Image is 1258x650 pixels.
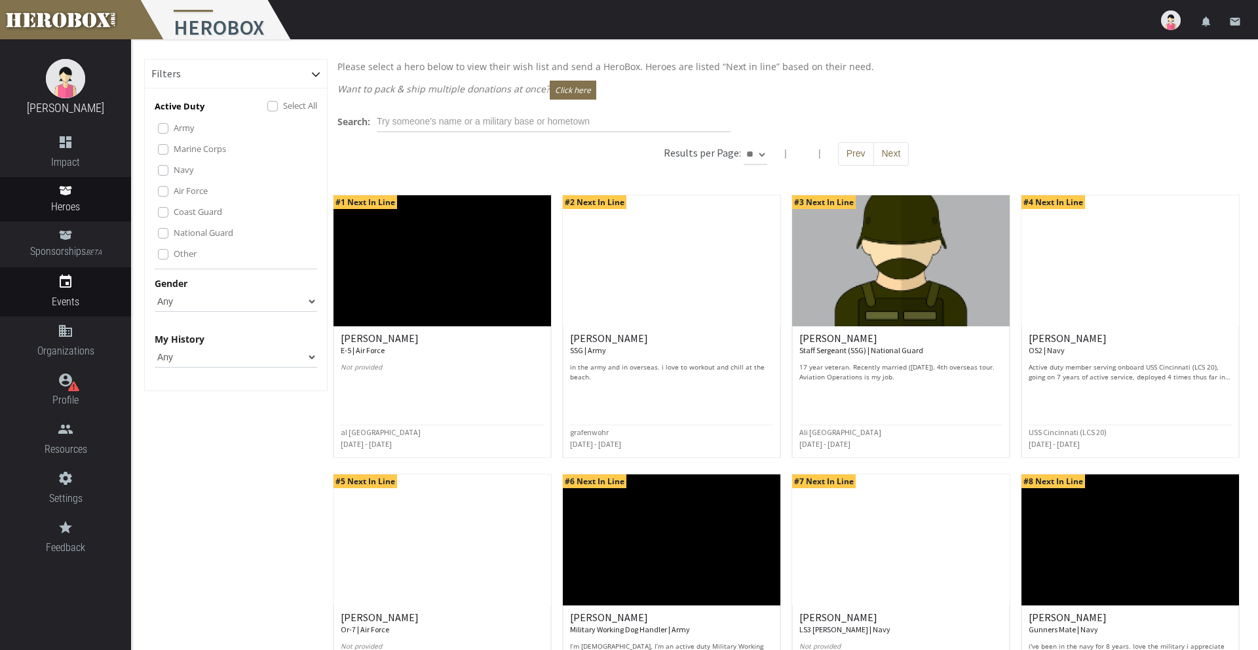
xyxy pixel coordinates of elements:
[817,147,822,159] span: |
[1161,10,1181,30] img: user-image
[570,427,609,437] small: grafenwohr
[562,195,781,458] a: #2 Next In Line [PERSON_NAME] SSG | Army in the army and in overseas. i love to workout and chill...
[174,183,208,198] label: Air Force
[1029,345,1065,355] small: OS2 | Navy
[151,68,181,80] h6: Filters
[792,474,856,488] span: #7 Next In Line
[174,246,197,261] label: Other
[341,362,544,382] p: Not provided
[333,195,552,458] a: #1 Next In Line [PERSON_NAME] E-5 | Air Force Not provided al [GEOGRAPHIC_DATA] [DATE] - [DATE]
[341,439,392,449] small: [DATE] - [DATE]
[337,81,1235,100] p: Want to pack & ship multiple donations at once?
[1021,195,1085,209] span: #4 Next In Line
[174,204,222,219] label: Coast Guard
[341,612,544,635] h6: [PERSON_NAME]
[1029,333,1232,356] h6: [PERSON_NAME]
[570,439,621,449] small: [DATE] - [DATE]
[377,111,731,132] input: Try someone's name or a military base or hometown
[337,114,370,129] label: Search:
[1029,362,1232,382] p: Active duty member serving onboard USS Cincinnati (LCS 20), going on 7 years of active service, d...
[838,142,874,166] button: Prev
[570,612,773,635] h6: [PERSON_NAME]
[1021,474,1085,488] span: #8 Next In Line
[1229,16,1241,28] i: email
[334,195,397,209] span: #1 Next In Line
[664,146,741,159] h6: Results per Page:
[783,147,788,159] span: |
[799,362,1002,382] p: 17 year veteran. Recently married ([DATE]). 4th overseas tour. Aviation Operations is my job.
[174,225,233,240] label: National Guard
[570,624,690,634] small: Military Working Dog Handler | Army
[341,345,385,355] small: E-5 | Air Force
[1021,195,1240,458] a: #4 Next In Line [PERSON_NAME] OS2 | Navy Active duty member serving onboard USS Cincinnati (LCS 2...
[563,474,626,488] span: #6 Next In Line
[799,624,890,634] small: LS3 [PERSON_NAME] | Navy
[337,59,1235,74] p: Please select a hero below to view their wish list and send a HeroBox. Heroes are listed “Next in...
[799,345,923,355] small: Staff Sergeant (SSG) | National Guard
[563,195,626,209] span: #2 Next In Line
[334,474,397,488] span: #5 Next In Line
[791,195,1010,458] a: #3 Next In Line [PERSON_NAME] Staff Sergeant (SSG) | National Guard 17 year veteran. Recently mar...
[550,81,596,100] button: Click here
[799,439,850,449] small: [DATE] - [DATE]
[792,195,856,209] span: #3 Next In Line
[283,98,317,113] label: Select All
[1029,439,1080,449] small: [DATE] - [DATE]
[155,276,187,291] label: Gender
[570,362,773,382] p: in the army and in overseas. i love to workout and chill at the beach.
[174,121,195,135] label: Army
[873,142,909,166] button: Next
[1029,427,1107,437] small: USS Cincinnati (LCS 20)
[341,624,389,634] small: Or-7 | Air Force
[174,142,226,156] label: Marine Corps
[799,427,881,437] small: Ali [GEOGRAPHIC_DATA]
[1029,612,1232,635] h6: [PERSON_NAME]
[1200,16,1212,28] i: notifications
[155,332,204,347] label: My History
[86,248,102,257] small: BETA
[799,612,1002,635] h6: [PERSON_NAME]
[570,345,606,355] small: SSG | Army
[155,99,204,114] p: Active Duty
[799,333,1002,356] h6: [PERSON_NAME]
[27,101,104,115] a: [PERSON_NAME]
[174,162,194,177] label: Navy
[570,333,773,356] h6: [PERSON_NAME]
[46,59,85,98] img: female.jpg
[1029,624,1098,634] small: Gunners Mate | Navy
[341,427,421,437] small: al [GEOGRAPHIC_DATA]
[341,333,544,356] h6: [PERSON_NAME]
